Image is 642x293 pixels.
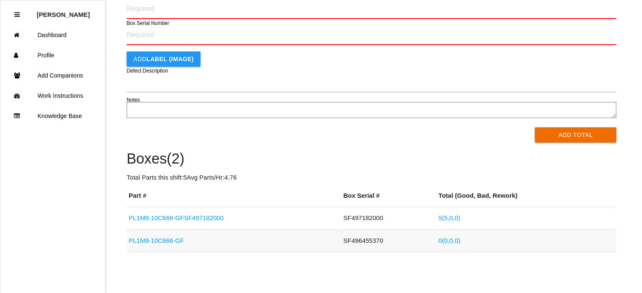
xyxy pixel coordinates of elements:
p: Total Parts this shift: 5 Avg Parts/Hr: 4.76 [127,173,616,183]
a: Work Instructions [0,86,105,106]
b: LABEL (IMAGE) [146,56,194,62]
a: Add Companions [0,65,105,86]
input: Required [127,25,616,45]
a: PL1M8-10C666-GFSF497182000 [129,214,224,221]
label: Notes [127,96,140,104]
a: Profile [0,45,105,65]
td: SF496455370 [341,229,436,252]
a: Dashboard [0,25,105,45]
a: Knowledge Base [0,106,105,126]
button: Add Total [535,127,616,142]
label: Box Serial Number [127,19,169,27]
a: PL1M8-10C666-GF [129,237,184,244]
th: Part # [127,185,341,207]
td: SF497182000 [341,207,436,230]
div: Close [14,5,20,25]
h4: Boxes ( 2 ) [127,151,616,167]
p: Adam Antonich [37,5,90,18]
th: Total (Good, Bad, Rework) [436,185,616,207]
a: 5(5,0,0) [439,214,461,221]
a: 0(0,0,0) [439,237,461,244]
th: Box Serial # [341,185,436,207]
button: AddLABEL (IMAGE) [127,51,200,67]
label: Defect Description [127,67,168,75]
